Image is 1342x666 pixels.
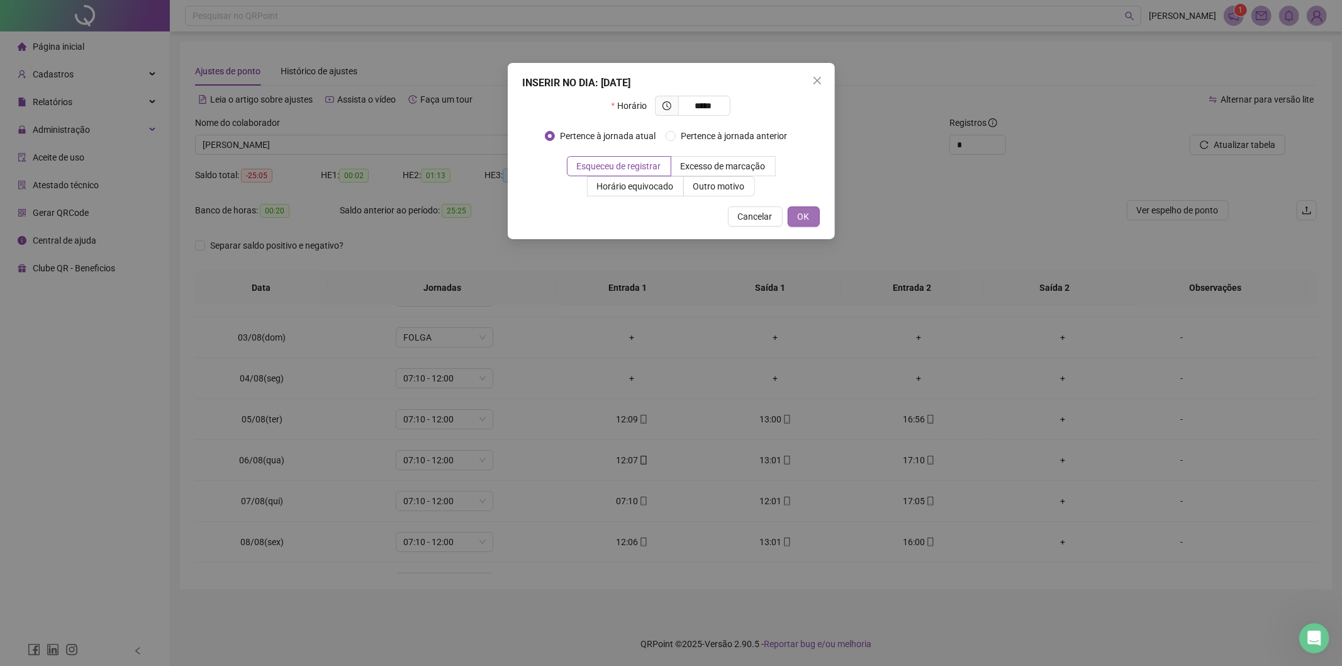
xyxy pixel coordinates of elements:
span: Excesso de marcação [681,161,766,171]
span: Outro motivo [693,181,745,191]
span: Esqueceu de registrar [577,161,661,171]
span: close [812,76,822,86]
span: OK [798,210,810,223]
span: clock-circle [663,101,671,110]
span: Cancelar [738,210,773,223]
span: Pertence à jornada atual [555,129,661,143]
div: INSERIR NO DIA : [DATE] [523,76,820,91]
button: OK [788,206,820,227]
button: Cancelar [728,206,783,227]
iframe: Intercom live chat [1299,623,1329,653]
button: Close [807,71,827,91]
span: Pertence à jornada anterior [676,129,792,143]
span: Horário equivocado [597,181,674,191]
label: Horário [612,96,655,116]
